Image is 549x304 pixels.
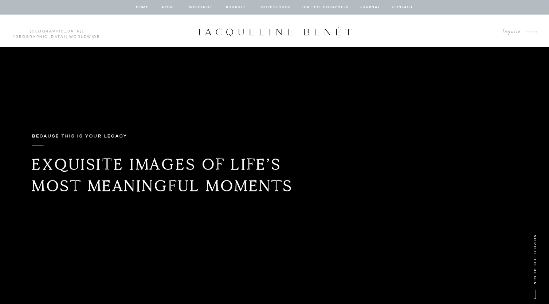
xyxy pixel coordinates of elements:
a: home [136,4,149,11]
a: [GEOGRAPHIC_DATA] [13,35,66,39]
a: BOUDOIR [226,4,246,11]
a: Inquire [496,27,521,37]
a: Weddings [188,4,213,11]
b: Because this is your legacy [32,134,128,139]
b: Exquisite images of life’s most meaningful moments [32,155,293,195]
a: contact [391,4,414,11]
a: for photographers [302,4,349,11]
p: | | Worldwide [10,29,103,33]
a: about [161,4,176,11]
a: journal [359,4,381,11]
a: Motherhood [260,4,291,11]
p: SCROLL TO BEGIN [530,235,538,296]
a: [GEOGRAPHIC_DATA] [30,30,82,33]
